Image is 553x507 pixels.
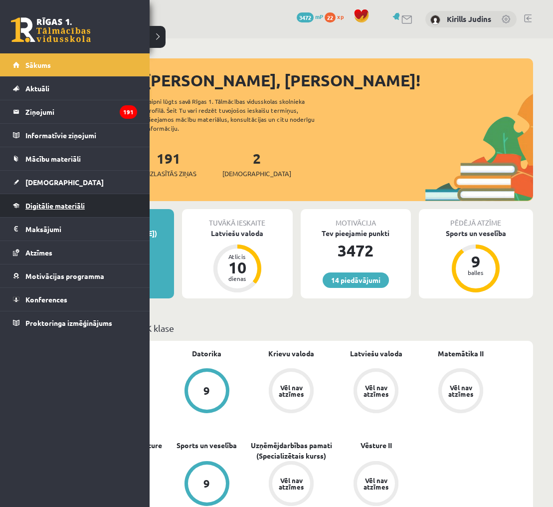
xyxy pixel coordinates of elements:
[222,259,252,275] div: 10
[25,295,67,304] span: Konferences
[13,147,137,170] a: Mācību materiāli
[361,440,392,451] a: Vēsture II
[203,478,210,489] div: 9
[25,178,104,187] span: [DEMOGRAPHIC_DATA]
[25,201,85,210] span: Digitālie materiāli
[249,440,334,461] a: Uzņēmējdarbības pamati (Specializētais kurss)
[301,209,411,228] div: Motivācija
[461,269,491,275] div: balles
[301,228,411,239] div: Tev pieejamie punkti
[192,348,221,359] a: Datorika
[430,15,440,25] img: Kirills Judins
[362,384,390,397] div: Vēl nav atzīmes
[120,105,137,119] i: 191
[25,84,49,93] span: Aktuāli
[13,218,137,241] a: Maksājumi
[461,253,491,269] div: 9
[447,384,475,397] div: Vēl nav atzīmes
[25,100,137,123] legend: Ziņojumi
[277,384,305,397] div: Vēl nav atzīmes
[419,228,533,239] div: Sports un veselība
[25,248,52,257] span: Atzīmes
[25,318,112,327] span: Proktoringa izmēģinājums
[141,169,196,179] span: Neizlasītās ziņas
[182,209,292,228] div: Tuvākā ieskaite
[13,100,137,123] a: Ziņojumi191
[419,209,533,228] div: Pēdējā atzīme
[146,97,332,133] div: Laipni lūgts savā Rīgas 1. Tālmācības vidusskolas skolnieka profilā. Šeit Tu vari redzēt tuvojošo...
[268,348,314,359] a: Krievu valoda
[222,275,252,281] div: dienas
[13,311,137,334] a: Proktoringa izmēģinājums
[315,12,323,20] span: mP
[222,253,252,259] div: Atlicis
[11,17,91,42] a: Rīgas 1. Tālmācības vidusskola
[419,228,533,294] a: Sports un veselība 9 balles
[334,368,418,415] a: Vēl nav atzīmes
[222,149,291,179] a: 2[DEMOGRAPHIC_DATA]
[13,264,137,287] a: Motivācijas programma
[203,385,210,396] div: 9
[25,124,137,147] legend: Informatīvie ziņojumi
[25,271,104,280] span: Motivācijas programma
[13,53,137,76] a: Sākums
[141,149,196,179] a: 191Neizlasītās ziņas
[350,348,402,359] a: Latviešu valoda
[13,124,137,147] a: Informatīvie ziņojumi
[249,368,334,415] a: Vēl nav atzīmes
[25,218,137,241] legend: Maksājumi
[13,77,137,100] a: Aktuāli
[165,368,249,415] a: 9
[301,239,411,262] div: 3472
[325,12,349,20] a: 22 xp
[277,477,305,490] div: Vēl nav atzīmes
[438,348,484,359] a: Matemātika II
[177,440,237,451] a: Sports un veselība
[13,171,137,194] a: [DEMOGRAPHIC_DATA]
[13,288,137,311] a: Konferences
[297,12,314,22] span: 3472
[25,154,81,163] span: Mācību materiāli
[13,241,137,264] a: Atzīmes
[13,194,137,217] a: Digitālie materiāli
[25,60,51,69] span: Sākums
[323,272,389,288] a: 14 piedāvājumi
[325,12,336,22] span: 22
[182,228,292,239] div: Latviešu valoda
[297,12,323,20] a: 3472 mP
[418,368,503,415] a: Vēl nav atzīmes
[64,321,529,335] p: Mācību plāns 12.c1 JK klase
[337,12,344,20] span: xp
[362,477,390,490] div: Vēl nav atzīmes
[447,14,491,24] a: Kirills Judins
[182,228,292,294] a: Latviešu valoda Atlicis 10 dienas
[222,169,291,179] span: [DEMOGRAPHIC_DATA]
[145,68,533,92] div: [PERSON_NAME], [PERSON_NAME]!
